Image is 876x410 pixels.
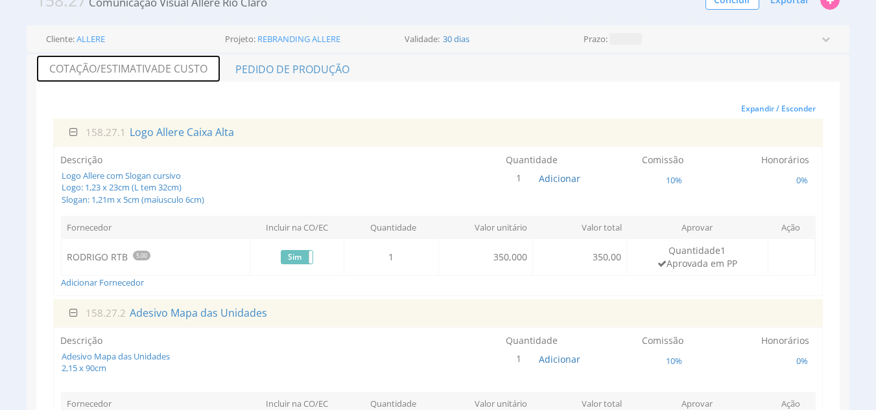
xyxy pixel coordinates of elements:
[61,239,250,276] td: RODRIGO RTB
[761,334,809,347] label: Honorários
[257,35,340,43] a: REBRANDING ALLERE
[593,251,621,263] span: 350,00
[514,350,527,367] span: 1
[36,55,220,82] a: Cotação/Estimativade Custo
[250,216,344,239] th: Incluir na CO/EC
[584,35,608,43] label: Prazo:
[128,306,268,320] span: Adesivo Mapa das Unidades
[281,251,313,264] label: Sim
[344,239,438,275] td: 1
[86,126,126,139] span: 158.27.1
[60,350,369,374] span: Adesivo Mapa das Unidades 2,15 x 90cm
[61,277,144,288] a: Adicionar Fornecedor
[642,334,683,347] label: Comissão
[665,355,683,367] span: 10%
[60,334,102,347] label: Descrição
[514,170,527,187] span: 1
[667,257,737,269] span: Aprovada em PP
[734,99,823,119] button: Expandir / Esconder
[627,239,768,275] td: 1
[506,154,558,166] label: Quantidade
[442,35,471,43] span: 30 dias
[506,334,558,347] label: Quantidade
[225,35,255,43] label: Projeto:
[60,154,102,166] label: Descrição
[158,62,207,76] span: de Custo
[77,35,105,43] a: ALLERE
[493,251,527,263] span: 350,000
[532,216,626,239] th: Valor total
[344,216,438,239] th: Quantidade
[128,125,235,139] span: Logo Allere Caixa Alta
[46,35,75,43] label: Cliente:
[86,306,126,319] span: 158.27.2
[438,216,532,239] th: Valor unitário
[61,216,250,239] th: Fornecedor
[405,35,440,43] label: Validade:
[665,174,683,186] span: 10%
[60,170,369,206] span: Logo Allere com Slogan cursivo Logo: 1,23 x 23cm (L tem 32cm) Slogan: 1,21m x 5cm (maíusculo 6cm)
[669,244,720,256] span: Quantidade
[539,172,580,185] button: Adicionar
[627,216,766,239] th: Aprovar
[795,355,809,367] span: 0%
[761,154,809,166] label: Honorários
[642,154,683,166] label: Comissão
[766,216,816,239] th: Ação
[133,251,150,260] span: 5.00
[795,174,809,186] span: 0%
[222,55,363,82] a: Pedido de Produção
[539,353,580,366] button: Adicionar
